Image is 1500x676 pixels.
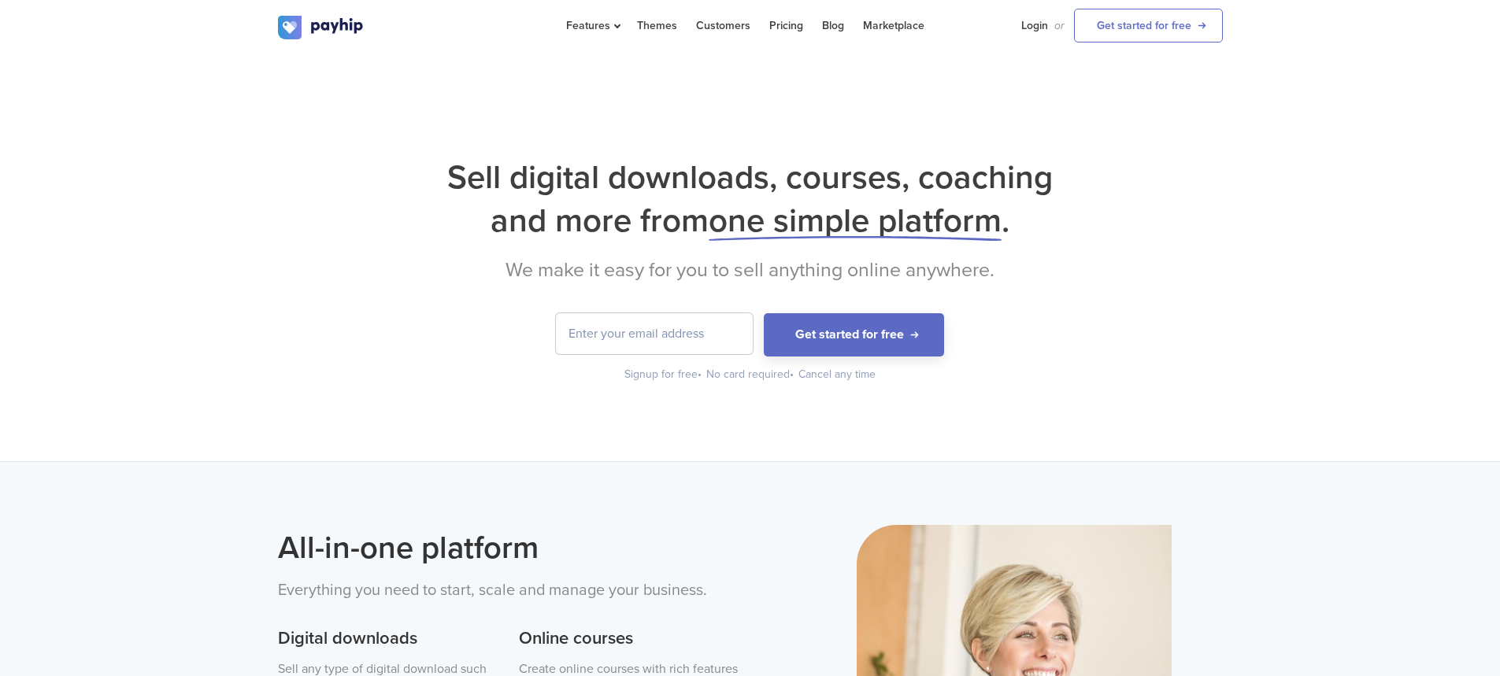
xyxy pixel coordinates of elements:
h1: Sell digital downloads, courses, coaching and more from [278,156,1223,242]
span: • [790,368,794,381]
h3: Online courses [519,626,738,652]
span: one simple platform [709,201,1002,241]
img: logo.svg [278,16,365,39]
input: Enter your email address [556,313,753,354]
div: No card required [706,367,795,382]
button: Get started for free [764,313,944,356]
span: • [698,368,702,381]
span: Features [566,19,618,32]
h2: All-in-one platform [278,525,739,571]
div: Signup for free [624,367,703,382]
div: Cancel any time [798,367,876,382]
p: Everything you need to start, scale and manage your business. [278,578,739,603]
span: . [1002,201,1009,241]
a: Get started for free [1074,9,1223,42]
h3: Digital downloads [278,626,497,652]
h2: We make it easy for you to sell anything online anywhere. [278,258,1223,282]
